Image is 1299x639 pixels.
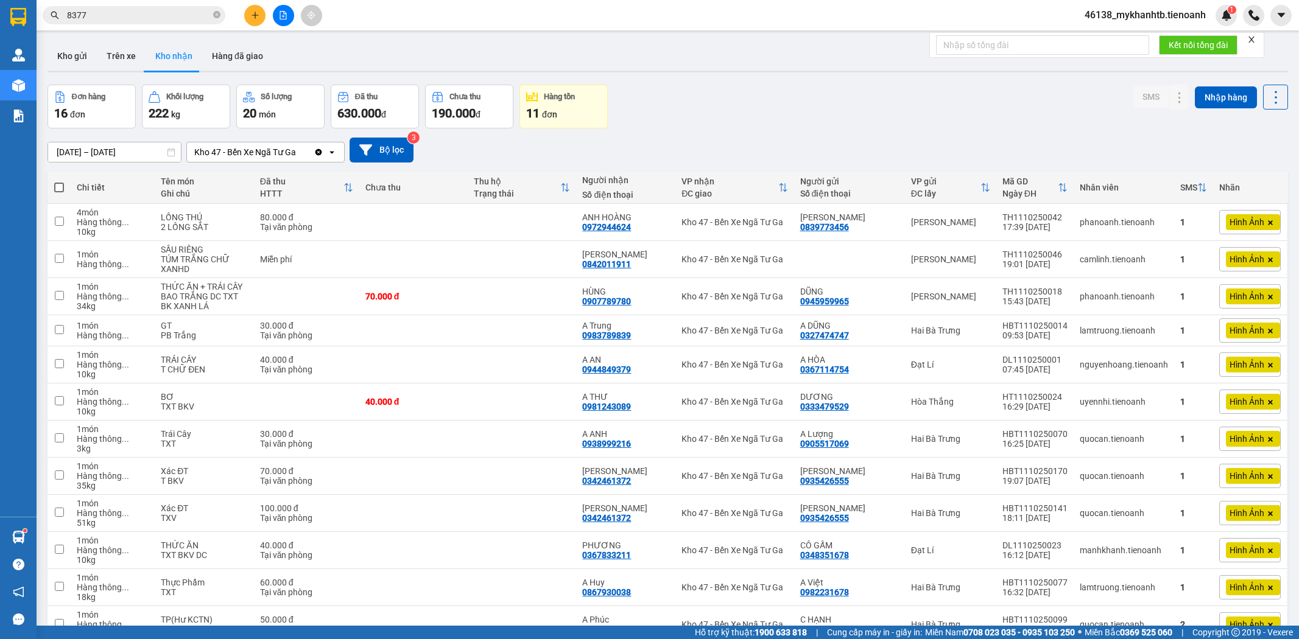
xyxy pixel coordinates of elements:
span: Hình Ảnh [1230,508,1264,519]
div: Hàng thông thường [77,397,149,407]
span: file-add [279,11,287,19]
div: 1 [1180,326,1207,335]
div: BƠ [161,392,247,402]
div: 16:12 [DATE] [1002,550,1068,560]
button: Đơn hàng16đơn [48,85,136,128]
button: Hàng đã giao [202,41,273,71]
div: 18 kg [77,592,149,602]
div: TP(Hư KCTN) [161,615,247,624]
div: [PERSON_NAME] [911,254,990,264]
div: 40.000 đ [260,540,353,550]
div: Hai Bà Trưng [911,326,990,335]
button: plus [244,5,266,26]
div: C Lim [582,503,669,513]
div: Hàng thông thường [77,582,149,592]
div: HTTT [260,189,343,198]
div: 0981243089 [582,402,631,411]
div: HBT1110250070 [1002,429,1068,439]
span: Hình Ảnh [1230,433,1264,444]
div: Tại văn phòng [260,550,353,560]
button: file-add [273,5,294,26]
div: A Phúc [582,615,669,624]
div: 0945959965 [800,296,849,306]
div: Miễn phí [260,254,353,264]
div: BAO TRẮNG DC TXT BK XANH LÁ [161,292,247,311]
span: 190.000 [432,106,476,120]
div: 0367114754 [800,365,849,374]
button: Chưa thu190.000đ [425,85,513,128]
span: Hình Ảnh [1230,545,1264,556]
span: close-circle [213,10,220,21]
div: Tên món [161,176,247,186]
div: SẦU RIÊNG [161,245,247,254]
div: TH1110250018 [1002,287,1068,296]
div: Hàng thông thường [77,360,149,369]
div: Khối lượng [166,93,203,101]
div: 0327474747 [800,330,849,340]
div: 1 [1180,360,1207,369]
div: LỒNG THÚ [161,212,247,222]
div: 30.000 đ [260,321,353,330]
div: Tại văn phòng [260,365,353,374]
div: phanoanh.tienoanh [1080,292,1168,301]
div: TXT BKV [161,402,247,411]
div: 0342461372 [582,513,631,523]
div: 1 món [77,321,149,330]
button: Hàng tồn11đơn [519,85,608,128]
div: Xác ĐT [161,503,247,513]
div: Hàng thông thường [77,330,149,340]
div: 0867930038 [582,587,631,597]
div: Ghi chú [161,189,247,198]
img: warehouse-icon [12,531,25,543]
div: Số điện thoại [800,189,899,198]
div: 3 kg [77,444,149,453]
span: ... [122,434,129,444]
span: Hình Ảnh [1230,325,1264,336]
div: 35 kg [77,481,149,491]
span: ... [122,508,129,518]
div: VP nhận [681,176,778,186]
sup: 3 [407,131,420,144]
div: Trái Cây [161,429,247,439]
input: Selected Kho 47 - Bến Xe Ngã Tư Ga. [297,146,298,158]
span: close-circle [213,11,220,18]
div: Đạt Lí [911,545,990,555]
div: Thu hộ [474,176,560,186]
svg: Clear value [314,147,323,157]
div: Tại văn phòng [260,587,353,597]
span: 46138_mykhanhtb.tienoanh [1075,7,1216,23]
div: HT1110250024 [1002,392,1068,402]
div: 17:39 [DATE] [1002,222,1068,232]
button: caret-down [1270,5,1292,26]
div: 16:32 [DATE] [1002,587,1068,597]
div: HBT1110250141 [1002,503,1068,513]
div: 30.000 đ [260,429,353,439]
div: Tại văn phòng [260,222,353,232]
span: aim [307,11,315,19]
div: Hòa Thắng [911,397,990,407]
span: question-circle [13,559,24,570]
div: A Trung [582,321,669,330]
button: Nhập hàng [1195,86,1257,108]
span: món [259,110,276,119]
div: 34 kg [77,301,149,311]
div: Đạt Lí [911,360,990,369]
div: 10 kg [77,555,149,565]
div: A Huy [582,578,669,587]
div: Ngày ĐH [1002,189,1058,198]
div: 2 LỒNG SẮT [161,222,247,232]
span: đơn [542,110,557,119]
span: close [1247,35,1256,44]
span: notification [13,586,24,598]
div: T CHỮ ĐEN [161,365,247,374]
div: Tại văn phòng [260,330,353,340]
div: SMS [1180,183,1197,192]
div: 4 món [77,208,149,217]
div: 1 món [77,250,149,259]
div: TH1110250042 [1002,212,1068,222]
div: Kho 47 - Bến Xe Ngã Tư Ga [681,217,787,227]
div: HBT1110250014 [1002,321,1068,330]
div: Nhân viên [1080,183,1168,192]
div: 1 [1180,545,1207,555]
div: DL1110250001 [1002,355,1068,365]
